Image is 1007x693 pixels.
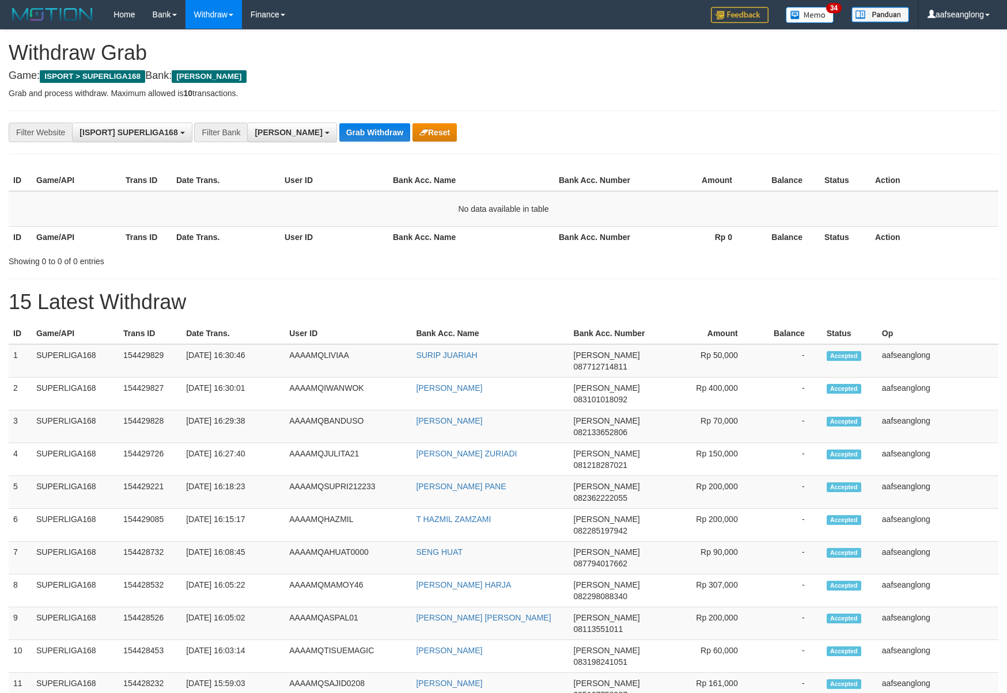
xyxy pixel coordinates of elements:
[877,378,998,410] td: aafseanglong
[9,542,32,574] td: 7
[40,70,145,83] span: ISPORT > SUPERLIGA168
[285,607,411,640] td: AAAAMQASPAL01
[181,607,285,640] td: [DATE] 16:05:02
[172,226,280,247] th: Date Trans.
[654,542,755,574] td: Rp 90,000
[181,443,285,476] td: [DATE] 16:27:40
[827,581,861,591] span: Accepted
[574,449,640,458] span: [PERSON_NAME]
[654,410,755,443] td: Rp 70,000
[9,41,998,64] h1: Withdraw Grab
[183,89,192,98] strong: 10
[574,526,627,535] span: Copy 082285197942 to clipboard
[285,443,411,476] td: AAAAMQJULITA21
[654,476,755,509] td: Rp 200,000
[9,87,998,99] p: Grab and process withdraw. Maximum allowed is transactions.
[32,410,119,443] td: SUPERLIGA168
[32,170,121,191] th: Game/API
[285,542,411,574] td: AAAAMQAHUAT0000
[9,191,998,227] td: No data available in table
[574,646,640,655] span: [PERSON_NAME]
[755,640,822,673] td: -
[32,443,119,476] td: SUPERLIGA168
[181,378,285,410] td: [DATE] 16:30:01
[388,226,554,247] th: Bank Acc. Name
[749,170,820,191] th: Balance
[574,362,627,371] span: Copy 087712714811 to clipboard
[574,613,640,622] span: [PERSON_NAME]
[9,574,32,607] td: 8
[574,482,640,491] span: [PERSON_NAME]
[877,542,998,574] td: aafseanglong
[786,7,834,23] img: Button%20Memo.svg
[827,450,861,459] span: Accepted
[574,351,640,360] span: [PERSON_NAME]
[877,344,998,378] td: aafseanglong
[755,323,822,344] th: Balance
[574,547,640,557] span: [PERSON_NAME]
[285,410,411,443] td: AAAAMQBANDUSO
[32,542,119,574] td: SUPERLIGA168
[119,476,181,509] td: 154429221
[119,378,181,410] td: 154429827
[827,515,861,525] span: Accepted
[339,123,410,142] button: Grab Withdraw
[119,410,181,443] td: 154429828
[877,410,998,443] td: aafseanglong
[827,384,861,394] span: Accepted
[285,574,411,607] td: AAAAMQMAMOY46
[181,410,285,443] td: [DATE] 16:29:38
[755,344,822,378] td: -
[32,640,119,673] td: SUPERLIGA168
[654,607,755,640] td: Rp 200,000
[285,378,411,410] td: AAAAMQIWANWOK
[877,574,998,607] td: aafseanglong
[820,226,870,247] th: Status
[32,574,119,607] td: SUPERLIGA168
[574,625,623,634] span: Copy 08113551011 to clipboard
[574,580,640,589] span: [PERSON_NAME]
[654,443,755,476] td: Rp 150,000
[181,640,285,673] td: [DATE] 16:03:14
[654,344,755,378] td: Rp 50,000
[822,323,877,344] th: Status
[172,70,246,83] span: [PERSON_NAME]
[654,509,755,542] td: Rp 200,000
[9,640,32,673] td: 10
[870,170,998,191] th: Action
[820,170,870,191] th: Status
[574,395,627,404] span: Copy 083101018092 to clipboard
[285,509,411,542] td: AAAAMQHAZMIL
[9,443,32,476] td: 4
[755,542,822,574] td: -
[72,123,192,142] button: [ISPORT] SUPERLIGA168
[574,592,627,601] span: Copy 082298088340 to clipboard
[827,679,861,689] span: Accepted
[554,226,643,247] th: Bank Acc. Number
[119,323,181,344] th: Trans ID
[574,657,627,667] span: Copy 083198241051 to clipboard
[755,476,822,509] td: -
[755,574,822,607] td: -
[9,6,96,23] img: MOTION_logo.png
[119,509,181,542] td: 154429085
[285,476,411,509] td: AAAAMQSUPRI212233
[119,574,181,607] td: 154428532
[755,410,822,443] td: -
[194,123,247,142] div: Filter Bank
[755,509,822,542] td: -
[416,482,506,491] a: [PERSON_NAME] PANE
[654,323,755,344] th: Amount
[119,443,181,476] td: 154429726
[172,170,280,191] th: Date Trans.
[827,548,861,558] span: Accepted
[574,515,640,524] span: [PERSON_NAME]
[285,323,411,344] th: User ID
[9,123,72,142] div: Filter Website
[9,410,32,443] td: 3
[285,344,411,378] td: AAAAMQLIVIAA
[416,547,463,557] a: SENG HUAT
[827,351,861,361] span: Accepted
[654,574,755,607] td: Rp 307,000
[574,493,627,502] span: Copy 082362222055 to clipboard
